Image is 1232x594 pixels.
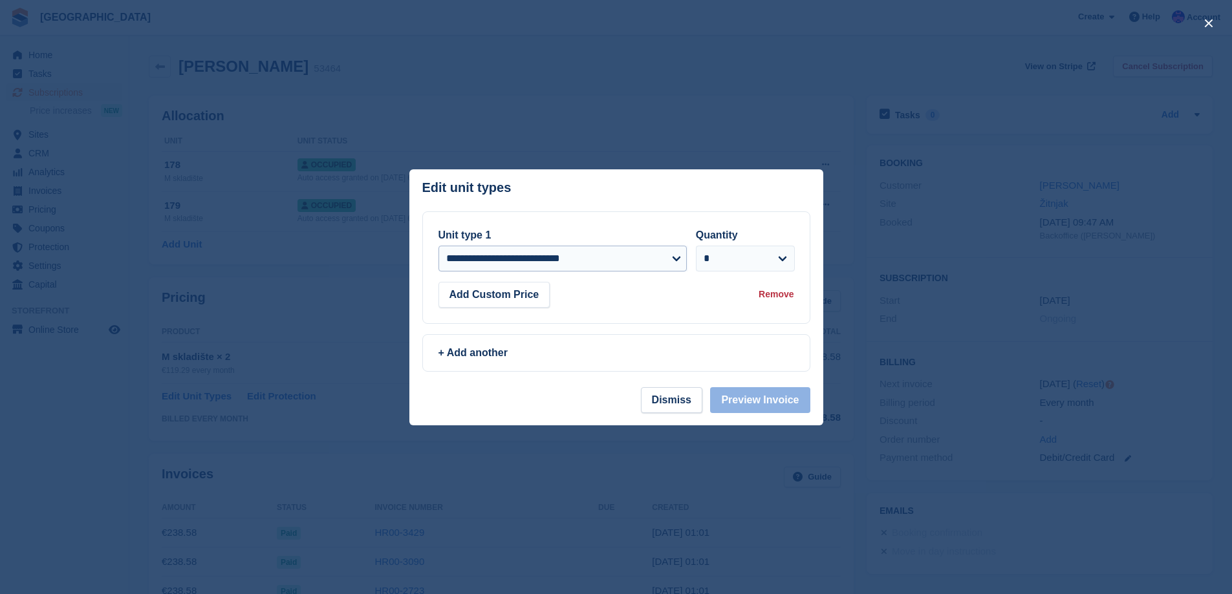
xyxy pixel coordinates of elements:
[422,180,512,195] p: Edit unit types
[710,387,810,413] button: Preview Invoice
[641,387,702,413] button: Dismiss
[696,229,738,240] label: Quantity
[438,345,794,361] div: + Add another
[438,229,492,240] label: Unit type 1
[1198,13,1219,34] button: close
[759,288,794,301] div: Remove
[422,334,810,372] a: + Add another
[438,282,550,308] button: Add Custom Price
